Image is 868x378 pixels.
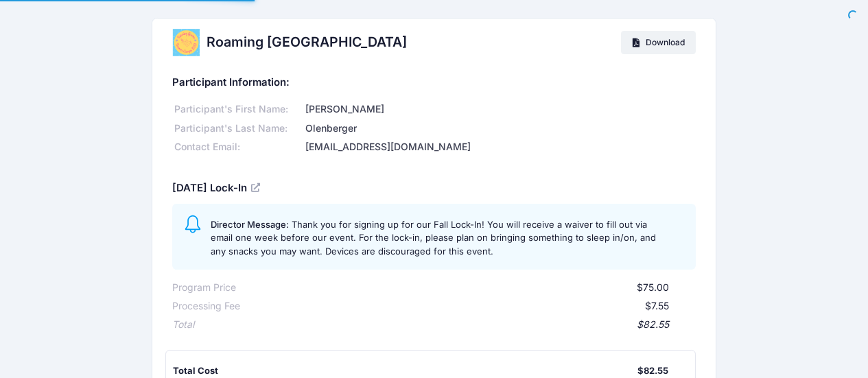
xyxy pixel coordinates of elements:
a: Download [621,31,696,54]
a: View Registration Details [251,181,262,193]
div: [PERSON_NAME] [303,102,696,117]
div: [EMAIL_ADDRESS][DOMAIN_NAME] [303,140,696,154]
div: Participant's Last Name: [172,121,303,136]
span: $75.00 [637,281,669,293]
span: Thank you for signing up for our Fall Lock-In! You will receive a waiver to fill out via email on... [211,219,656,257]
h2: Roaming [GEOGRAPHIC_DATA] [207,34,407,50]
div: $82.55 [194,318,669,332]
div: Contact Email: [172,140,303,154]
h5: Participant Information: [172,77,696,89]
div: Total [172,318,194,332]
div: Participant's First Name: [172,102,303,117]
div: Olenberger [303,121,696,136]
h5: [DATE] Lock-In [172,182,263,195]
span: Director Message: [211,219,289,230]
div: Processing Fee [172,299,240,314]
div: $7.55 [240,299,669,314]
div: Program Price [172,281,236,295]
div: Total Cost [173,364,637,378]
span: Download [646,37,685,47]
div: $82.55 [637,364,668,378]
